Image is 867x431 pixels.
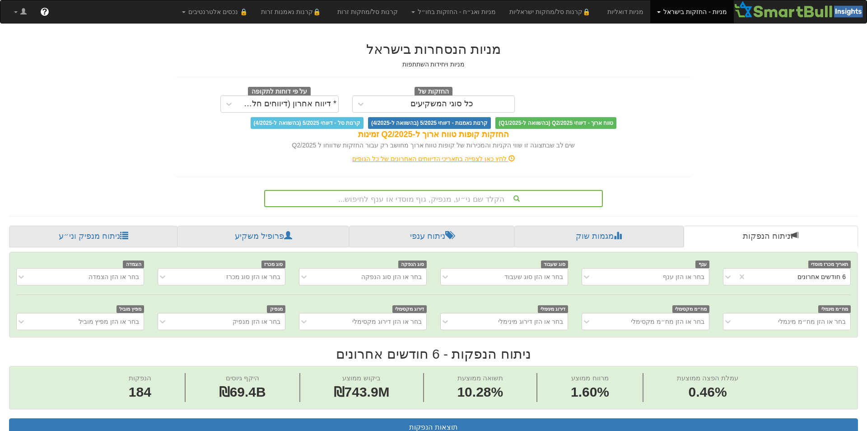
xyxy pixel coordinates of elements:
span: סוג מכרז [261,260,286,268]
div: בחר או הזן דירוג מקסימלי [352,317,422,326]
h2: מניות הנסחרות בישראל [176,42,691,57]
a: ניתוח מנפיק וני״ע [9,226,177,247]
a: פרופיל משקיע [177,226,349,247]
div: בחר או הזן סוג שעבוד [504,272,563,281]
a: מניות - החזקות בישראל [650,0,733,23]
h2: ניתוח הנפקות - 6 חודשים אחרונים [9,346,858,361]
span: ביקוש ממוצע [342,374,380,382]
span: מח״מ מקסימלי [672,305,710,313]
span: מח״מ מינמלי [818,305,851,313]
div: לחץ כאן לצפייה בתאריכי הדיווחים האחרונים של כל הגופים [169,154,698,163]
span: מנפיק [267,305,285,313]
span: דירוג מקסימלי [392,305,427,313]
span: תשואה ממוצעת [457,374,503,382]
span: מפיץ מוביל [117,305,144,313]
span: 1.60% [571,383,609,402]
a: ניתוח הנפקות [684,226,858,247]
span: הנפקות [129,374,151,382]
span: 10.28% [457,383,503,402]
a: ? [33,0,56,23]
a: 🔒 נכסים אלטרנטיבים [175,0,254,23]
span: סוג שעבוד [541,260,569,268]
a: מניות דואליות [601,0,651,23]
span: קרנות נאמנות - דיווחי 5/2025 (בהשוואה ל-4/2025) [368,117,491,129]
div: 6 חודשים אחרונים [797,272,846,281]
a: מגמות שוק [514,226,683,247]
span: סוג הנפקה [398,260,427,268]
span: 184 [129,383,151,402]
a: 🔒קרנות נאמנות זרות [254,0,331,23]
img: Smartbull [734,0,867,19]
span: 0.46% [677,383,738,402]
a: ניתוח ענפי [349,226,514,247]
div: החזקות קופות טווח ארוך ל-Q2/2025 זמינות [176,129,691,141]
div: בחר או הזן מח״מ מקסימלי [631,317,704,326]
span: על פי דוחות לתקופה [248,87,311,97]
span: הצמדה [123,260,144,268]
div: בחר או הזן הצמדה [89,272,139,281]
div: * דיווח אחרון (דיווחים חלקיים) [239,99,337,109]
div: בחר או הזן ענף [663,272,704,281]
span: דירוג מינימלי [538,305,569,313]
span: ₪69.4B [219,384,266,399]
div: שים לב שבתצוגה זו שווי הקניות והמכירות של קופות טווח ארוך מחושב רק עבור החזקות שדווחו ל Q2/2025 [176,141,691,150]
span: החזקות של [415,87,452,97]
div: בחר או הזן מנפיק [233,317,280,326]
div: בחר או הזן סוג הנפקה [361,272,422,281]
div: בחר או הזן דירוג מינימלי [498,317,563,326]
a: 🔒קרנות סל/מחקות ישראליות [503,0,600,23]
div: הקלד שם ני״ע, מנפיק, גוף מוסדי או ענף לחיפוש... [265,191,602,206]
a: מניות ואג״ח - החזקות בחו״ל [405,0,503,23]
a: קרנות סל/מחקות זרות [331,0,405,23]
div: בחר או הזן מפיץ מוביל [79,317,140,326]
span: ₪743.9M [334,384,390,399]
span: טווח ארוך - דיווחי Q2/2025 (בהשוואה ל-Q1/2025) [495,117,616,129]
h5: מניות ויחידות השתתפות [176,61,691,68]
div: כל סוגי המשקיעים [410,99,473,109]
span: היקף גיוסים [226,374,259,382]
span: ענף [695,260,709,268]
span: תאריך מכרז מוסדי [808,260,851,268]
span: ? [42,7,47,16]
span: קרנות סל - דיווחי 5/2025 (בהשוואה ל-4/2025) [251,117,364,129]
div: בחר או הזן מח״מ מינמלי [778,317,846,326]
div: בחר או הזן סוג מכרז [226,272,281,281]
span: עמלת הפצה ממוצעת [677,374,738,382]
span: מרווח ממוצע [571,374,608,382]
